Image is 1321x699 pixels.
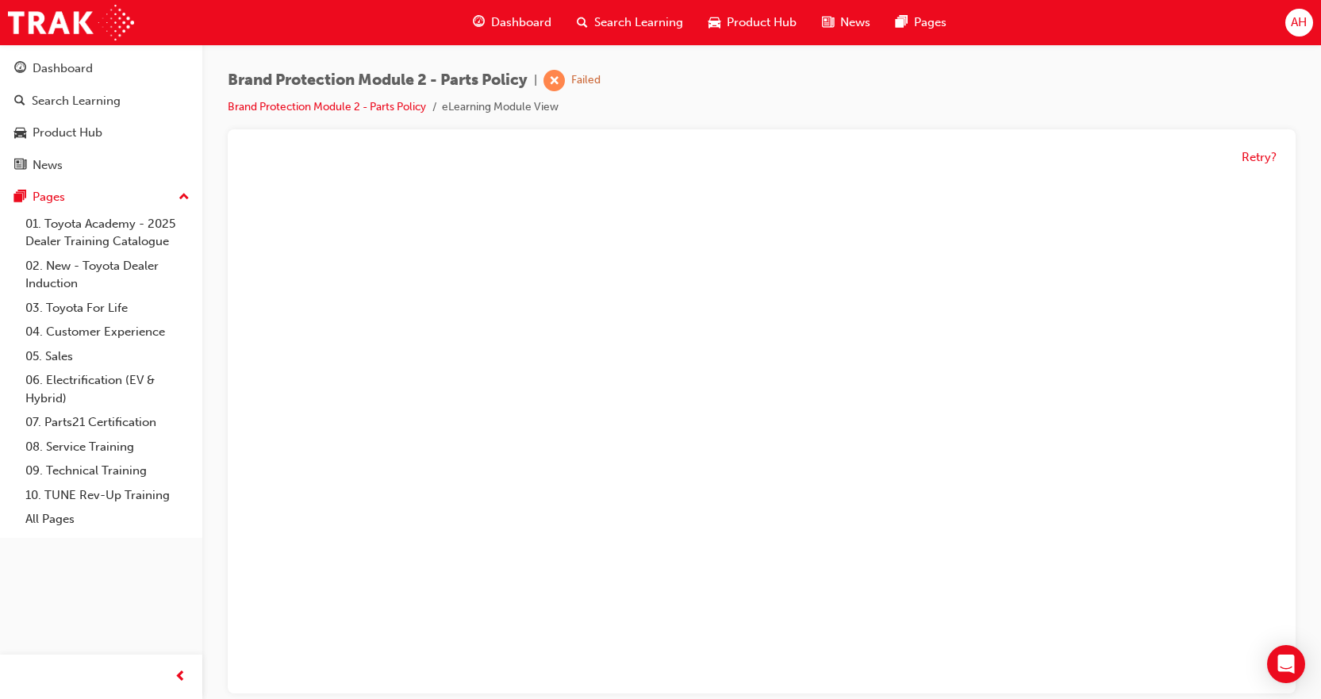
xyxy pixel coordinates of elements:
[33,124,102,142] div: Product Hub
[14,159,26,173] span: news-icon
[1267,645,1305,683] div: Open Intercom Messenger
[896,13,908,33] span: pages-icon
[6,118,196,148] a: Product Hub
[6,54,196,83] a: Dashboard
[19,320,196,344] a: 04. Customer Experience
[840,13,870,32] span: News
[19,435,196,459] a: 08. Service Training
[914,13,947,32] span: Pages
[14,62,26,76] span: guage-icon
[822,13,834,33] span: news-icon
[19,344,196,369] a: 05. Sales
[14,94,25,109] span: search-icon
[571,73,601,88] div: Failed
[228,71,528,90] span: Brand Protection Module 2 - Parts Policy
[534,71,537,90] span: |
[6,182,196,212] button: Pages
[727,13,797,32] span: Product Hub
[33,188,65,206] div: Pages
[696,6,809,39] a: car-iconProduct Hub
[175,667,186,687] span: prev-icon
[19,212,196,254] a: 01. Toyota Academy - 2025 Dealer Training Catalogue
[19,507,196,532] a: All Pages
[709,13,720,33] span: car-icon
[19,254,196,296] a: 02. New - Toyota Dealer Induction
[1285,9,1313,36] button: AH
[19,483,196,508] a: 10. TUNE Rev-Up Training
[577,13,588,33] span: search-icon
[1242,148,1277,167] button: Retry?
[6,51,196,182] button: DashboardSearch LearningProduct HubNews
[19,410,196,435] a: 07. Parts21 Certification
[564,6,696,39] a: search-iconSearch Learning
[6,151,196,180] a: News
[14,126,26,140] span: car-icon
[32,92,121,110] div: Search Learning
[6,86,196,116] a: Search Learning
[473,13,485,33] span: guage-icon
[491,13,551,32] span: Dashboard
[19,368,196,410] a: 06. Electrification (EV & Hybrid)
[8,5,134,40] img: Trak
[33,156,63,175] div: News
[460,6,564,39] a: guage-iconDashboard
[594,13,683,32] span: Search Learning
[19,296,196,321] a: 03. Toyota For Life
[228,100,426,113] a: Brand Protection Module 2 - Parts Policy
[883,6,959,39] a: pages-iconPages
[179,187,190,208] span: up-icon
[33,60,93,78] div: Dashboard
[809,6,883,39] a: news-iconNews
[442,98,559,117] li: eLearning Module View
[14,190,26,205] span: pages-icon
[543,70,565,91] span: learningRecordVerb_FAIL-icon
[1291,13,1307,32] span: AH
[19,459,196,483] a: 09. Technical Training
